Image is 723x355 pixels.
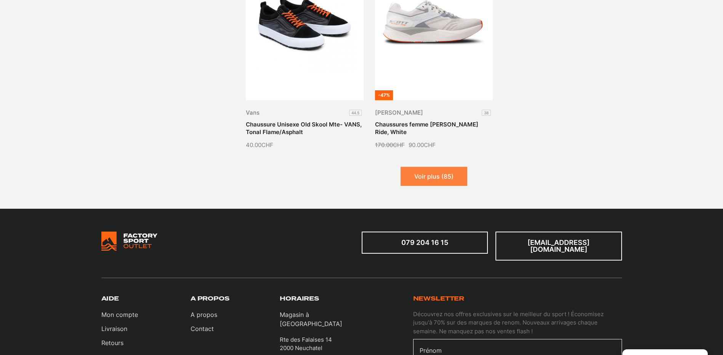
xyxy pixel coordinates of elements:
a: Contact [191,324,217,333]
button: Voir plus (85) [401,167,467,186]
a: [EMAIL_ADDRESS][DOMAIN_NAME] [495,232,622,261]
a: Retours [101,338,138,347]
a: A propos [191,310,217,319]
p: Rte des Falaises 14 2000 Neuchatel [280,336,332,353]
h3: Aide [101,295,119,303]
a: Livraison [101,324,138,333]
a: Chaussure Unisexe Old Skool Mte- VANS, Tonal Flame/Asphalt [246,121,362,136]
h3: Horaires [280,295,319,303]
a: Mon compte [101,310,138,319]
a: Chaussures femme [PERSON_NAME] Ride, White [375,121,478,136]
h3: Newsletter [413,295,465,303]
h3: A propos [191,295,229,303]
p: Découvrez nos offres exclusives sur le meilleur du sport ! Économisez jusqu'à 70% sur des marques... [413,310,622,336]
a: 079 204 16 15 [362,232,488,254]
img: Bricks Woocommerce Starter [101,232,157,251]
p: Magasin à [GEOGRAPHIC_DATA] [280,310,361,328]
